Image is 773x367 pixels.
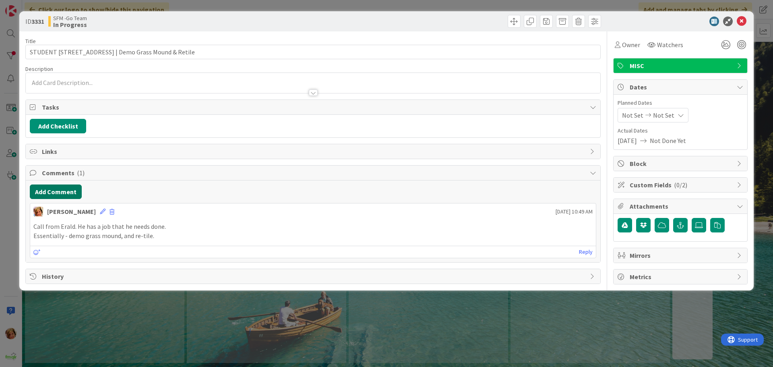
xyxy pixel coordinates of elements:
span: Tasks [42,102,586,112]
input: type card name here... [25,45,601,59]
span: Support [17,1,37,11]
span: Dates [630,82,733,92]
span: Custom Fields [630,180,733,190]
div: [PERSON_NAME] [47,207,96,216]
span: Not Set [653,110,674,120]
button: Add Comment [30,185,82,199]
span: ID [25,17,44,26]
span: MISC [630,61,733,70]
b: In Progress [53,21,87,28]
span: History [42,272,586,281]
p: Call from Erald. He has a job that he needs done. [33,222,593,231]
span: Comments [42,168,586,178]
span: Metrics [630,272,733,282]
span: [DATE] [618,136,637,145]
a: Reply [579,247,593,257]
span: Attachments [630,201,733,211]
span: Block [630,159,733,168]
span: Actual Dates [618,126,743,135]
button: Add Checklist [30,119,86,133]
span: ( 0/2 ) [674,181,687,189]
span: Description [25,65,53,73]
span: ( 1 ) [77,169,85,177]
span: Watchers [657,40,683,50]
span: Owner [622,40,640,50]
img: KD [33,207,43,216]
span: Not Set [622,110,643,120]
span: Mirrors [630,251,733,260]
label: Title [25,37,36,45]
span: Not Done Yet [650,136,686,145]
span: Links [42,147,586,156]
span: [DATE] 10:49 AM [556,207,593,216]
span: SFM -Go Team [53,15,87,21]
span: Planned Dates [618,99,743,107]
b: 3331 [31,17,44,25]
p: Essentially - demo grass mound, and re-tile. [33,231,593,241]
